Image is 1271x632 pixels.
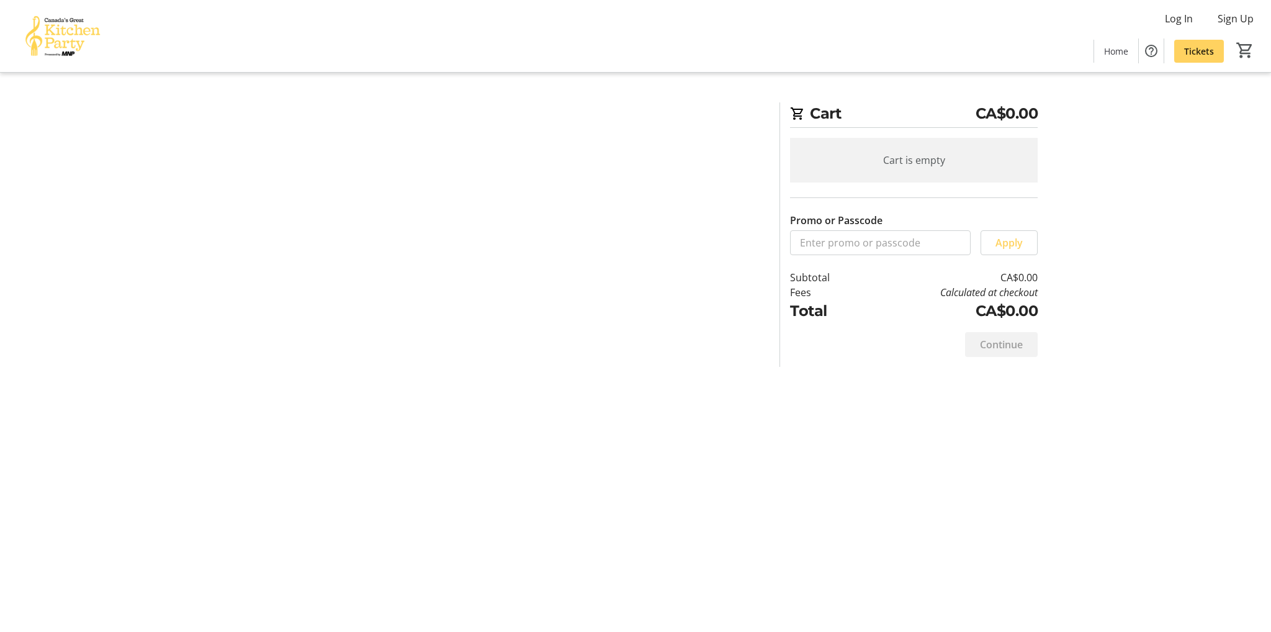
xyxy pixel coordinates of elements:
span: Tickets [1184,45,1214,58]
td: CA$0.00 [862,270,1038,285]
a: Tickets [1174,40,1224,63]
input: Enter promo or passcode [790,230,971,255]
img: Canada’s Great Kitchen Party's Logo [7,5,118,67]
button: Help [1139,38,1164,63]
span: Home [1104,45,1128,58]
h2: Cart [790,102,1038,128]
span: Apply [995,235,1023,250]
td: Fees [790,285,862,300]
span: Sign Up [1218,11,1254,26]
button: Apply [981,230,1038,255]
span: Log In [1165,11,1193,26]
td: Subtotal [790,270,862,285]
button: Log In [1155,9,1203,29]
td: Calculated at checkout [862,285,1038,300]
td: CA$0.00 [862,300,1038,322]
span: CA$0.00 [976,102,1038,125]
button: Sign Up [1208,9,1264,29]
td: Total [790,300,862,322]
a: Home [1094,40,1138,63]
button: Cart [1234,39,1256,61]
label: Promo or Passcode [790,213,883,228]
div: Cart is empty [790,138,1038,183]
